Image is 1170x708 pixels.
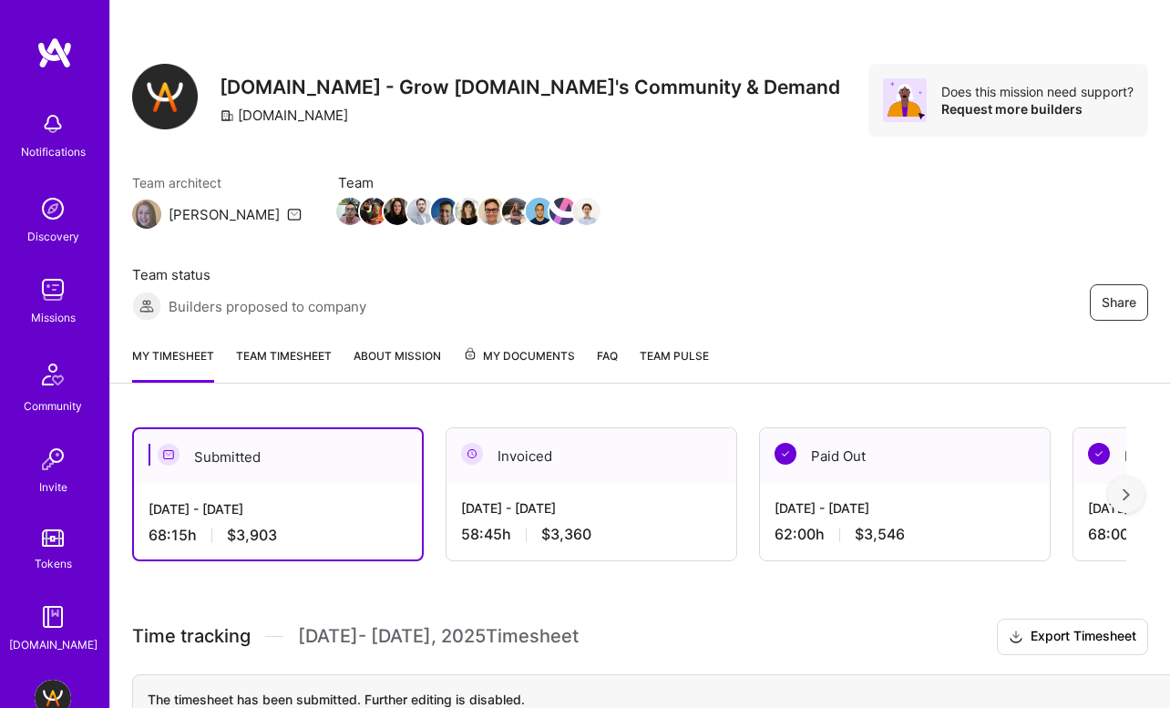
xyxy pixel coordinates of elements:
[27,227,79,246] div: Discovery
[24,396,82,416] div: Community
[132,625,251,648] span: Time tracking
[35,554,72,573] div: Tokens
[132,346,214,383] a: My timesheet
[36,36,73,69] img: logo
[461,443,483,465] img: Invoiced
[220,76,840,98] h3: [DOMAIN_NAME] - Grow [DOMAIN_NAME]'s Community & Demand
[134,429,422,485] div: Submitted
[775,525,1035,544] div: 62:00 h
[640,346,709,383] a: Team Pulse
[149,526,407,545] div: 68:15 h
[407,198,435,225] img: Team Member Avatar
[461,525,722,544] div: 58:45 h
[455,198,482,225] img: Team Member Avatar
[149,499,407,518] div: [DATE] - [DATE]
[21,142,86,161] div: Notifications
[287,207,302,221] i: icon Mail
[541,525,591,544] span: $3,360
[433,196,457,227] a: Team Member Avatar
[461,498,722,518] div: [DATE] - [DATE]
[298,625,579,648] span: [DATE] - [DATE] , 2025 Timesheet
[362,196,385,227] a: Team Member Avatar
[42,529,64,547] img: tokens
[463,346,575,366] span: My Documents
[575,196,599,227] a: Team Member Avatar
[35,441,71,477] img: Invite
[549,198,577,225] img: Team Member Avatar
[132,200,161,229] img: Team Architect
[236,346,332,383] a: Team timesheet
[457,196,480,227] a: Team Member Avatar
[35,106,71,142] img: bell
[384,198,411,225] img: Team Member Avatar
[941,83,1134,100] div: Does this mission need support?
[39,477,67,497] div: Invite
[31,353,75,396] img: Community
[1102,293,1136,312] span: Share
[480,196,504,227] a: Team Member Avatar
[775,443,796,465] img: Paid Out
[31,308,76,327] div: Missions
[9,635,97,654] div: [DOMAIN_NAME]
[409,196,433,227] a: Team Member Avatar
[132,64,198,129] img: Company Logo
[478,198,506,225] img: Team Member Avatar
[463,346,575,383] a: My Documents
[775,498,1035,518] div: [DATE] - [DATE]
[1009,628,1023,647] i: icon Download
[132,265,366,284] span: Team status
[528,196,551,227] a: Team Member Avatar
[1090,284,1148,321] button: Share
[35,599,71,635] img: guide book
[941,100,1134,118] div: Request more builders
[1088,443,1110,465] img: Paid Out
[227,526,277,545] span: $3,903
[597,346,618,383] a: FAQ
[169,297,366,316] span: Builders proposed to company
[504,196,528,227] a: Team Member Avatar
[502,198,529,225] img: Team Member Avatar
[132,292,161,321] img: Builders proposed to company
[446,428,736,484] div: Invoiced
[220,108,234,123] i: icon CompanyGray
[760,428,1050,484] div: Paid Out
[169,205,280,224] div: [PERSON_NAME]
[220,106,348,125] div: [DOMAIN_NAME]
[35,190,71,227] img: discovery
[132,173,302,192] span: Team architect
[338,173,599,192] span: Team
[354,346,441,383] a: About Mission
[158,444,180,466] img: Submitted
[35,272,71,308] img: teamwork
[573,198,600,225] img: Team Member Avatar
[551,196,575,227] a: Team Member Avatar
[1123,488,1130,501] img: right
[360,198,387,225] img: Team Member Avatar
[431,198,458,225] img: Team Member Avatar
[385,196,409,227] a: Team Member Avatar
[526,198,553,225] img: Team Member Avatar
[883,78,927,122] img: Avatar
[640,349,709,363] span: Team Pulse
[336,198,364,225] img: Team Member Avatar
[855,525,905,544] span: $3,546
[997,619,1148,655] button: Export Timesheet
[338,196,362,227] a: Team Member Avatar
